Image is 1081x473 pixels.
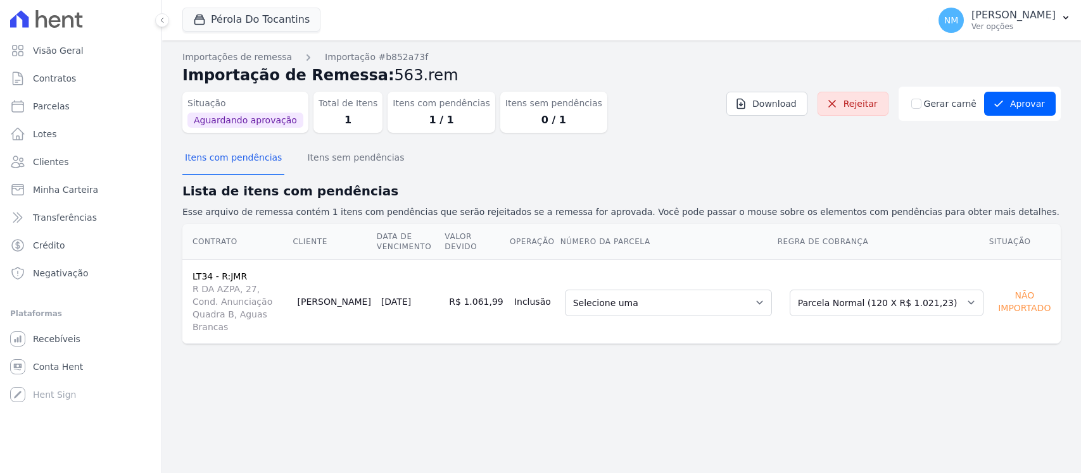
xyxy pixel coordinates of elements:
dt: Situação [187,97,303,110]
button: Itens sem pendências [305,142,407,175]
td: R$ 1.061,99 [444,259,509,343]
a: Minha Carteira [5,177,156,202]
span: Lotes [33,128,57,140]
a: Lotes [5,121,156,147]
p: Esse arquivo de remessa contém 1 itens com pendências que serão rejeitados se a remessa for aprov... [182,206,1061,219]
span: Recebíveis [33,333,80,345]
th: Contrato [182,224,293,260]
a: Negativação [5,261,156,286]
span: Minha Carteira [33,183,98,196]
span: Transferências [33,211,97,224]
span: Visão Geral [33,44,84,57]
dd: 1 / 1 [393,113,490,128]
dd: 0 / 1 [505,113,602,128]
a: Visão Geral [5,38,156,63]
h2: Lista de itens com pendências [182,181,1061,200]
a: Conta Hent [5,354,156,379]
a: LT34 - R:JMR [193,271,247,281]
a: Rejeitar [818,92,888,116]
span: Contratos [33,72,76,85]
th: Regra de Cobrança [777,224,989,260]
button: NM [PERSON_NAME] Ver opções [928,3,1081,38]
a: Importação #b852a73f [325,51,428,64]
a: Importações de remessa [182,51,292,64]
td: Inclusão [509,259,560,343]
a: Transferências [5,205,156,230]
th: Data de Vencimento [376,224,445,260]
th: Valor devido [444,224,509,260]
nav: Breadcrumb [182,51,1061,64]
label: Gerar carnê [924,97,977,111]
span: Clientes [33,156,68,168]
th: Número da Parcela [560,224,777,260]
span: NM [944,16,959,25]
p: Ver opções [971,21,1056,32]
th: Situação [989,224,1061,260]
td: [DATE] [376,259,445,343]
span: R DA AZPA, 27, Cond. Anunciação Quadra B, Aguas Brancas [193,283,288,333]
a: Parcelas [5,94,156,119]
div: Plataformas [10,306,151,321]
span: 563.rem [395,66,458,84]
a: Contratos [5,66,156,91]
div: Não importado [994,286,1056,317]
dt: Total de Itens [319,97,378,110]
button: Itens com pendências [182,142,284,175]
a: Download [726,92,807,116]
a: Clientes [5,149,156,175]
dt: Itens sem pendências [505,97,602,110]
p: [PERSON_NAME] [971,9,1056,21]
th: Operação [509,224,560,260]
td: [PERSON_NAME] [293,259,376,343]
span: Conta Hent [33,360,83,373]
a: Recebíveis [5,326,156,352]
h2: Importação de Remessa: [182,64,1061,87]
th: Cliente [293,224,376,260]
button: Aprovar [984,92,1056,116]
span: Crédito [33,239,65,252]
dt: Itens com pendências [393,97,490,110]
button: Pérola Do Tocantins [182,8,320,32]
span: Parcelas [33,100,70,113]
dd: 1 [319,113,378,128]
span: Negativação [33,267,89,279]
span: Aguardando aprovação [187,113,303,128]
a: Crédito [5,233,156,258]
